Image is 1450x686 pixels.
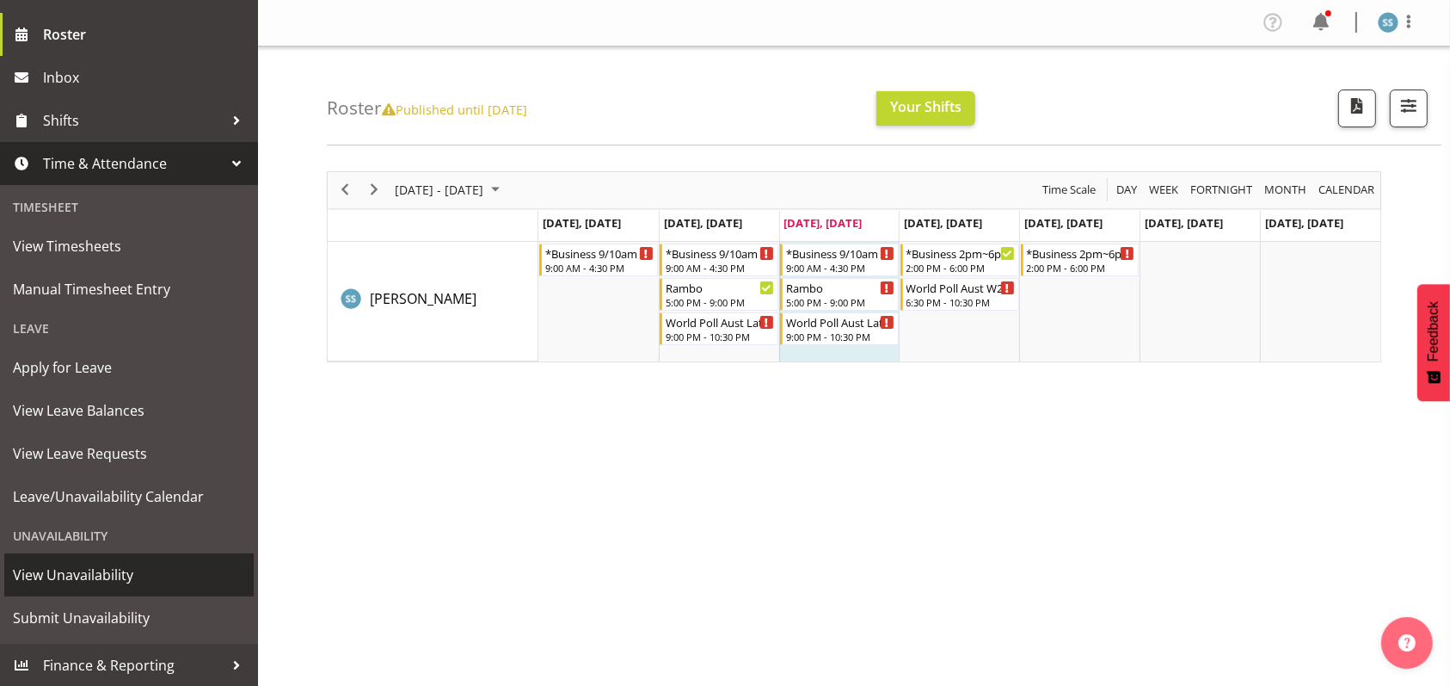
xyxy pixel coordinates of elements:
div: Shane Shaw-Williams"s event - World Poll Aust W2 6:30pm~10:30pm Begin From Thursday, October 9, 2... [900,278,1019,311]
span: View Unavailability [13,562,245,588]
span: Manual Timesheet Entry [13,276,245,302]
img: help-xxl-2.png [1398,634,1416,652]
span: [PERSON_NAME] [370,289,476,308]
a: Submit Unavailability [4,596,254,640]
img: shane-shaw-williams1936.jpg [1378,12,1398,33]
span: [DATE], [DATE] [904,215,982,231]
a: [PERSON_NAME] [370,288,476,309]
span: Leave/Unavailability Calendar [13,484,245,510]
div: 5:00 PM - 9:00 PM [786,295,894,309]
span: Day [1115,179,1139,201]
span: Shifts [43,108,224,133]
div: Timeline Week of October 8, 2025 [327,171,1381,362]
span: Month [1263,179,1308,201]
span: [DATE], [DATE] [543,215,621,231]
a: View Unavailability [4,553,254,596]
div: World Poll Aust W2 6:30pm~10:30pm [906,279,1015,296]
td: Shane Shaw-Williams resource [328,242,538,362]
div: Shane Shaw-Williams"s event - *Business 9/10am ~ 4:30pm Begin From Monday, October 6, 2025 at 9:0... [539,244,658,276]
div: *Business 2pm~6pm World Poll Aust [906,244,1015,262]
div: 5:00 PM - 9:00 PM [666,295,774,309]
span: Published until [DATE] [382,101,527,118]
button: Time Scale [1040,179,1099,201]
span: [DATE] - [DATE] [393,179,485,201]
div: 9:00 AM - 4:30 PM [786,261,894,275]
a: Apply for Leave [4,346,254,389]
div: previous period [330,172,359,208]
span: Time & Attendance [43,151,224,176]
button: Fortnight [1188,179,1256,201]
div: Unavailability [4,518,254,553]
div: 9:00 AM - 4:30 PM [666,261,774,275]
div: *Business 9/10am ~ 4:30pm [666,244,774,262]
div: *Business 9/10am ~ 4:30pm [786,244,894,262]
span: [DATE], [DATE] [1265,215,1343,231]
span: [DATE], [DATE] [784,215,863,231]
h4: Roster [327,98,527,118]
span: Time Scale [1041,179,1097,201]
div: Shane Shaw-Williams"s event - *Business 2pm~6pm World Poll Aust Begin From Thursday, October 9, 2... [900,244,1019,276]
span: View Leave Requests [13,441,245,467]
span: [DATE], [DATE] [1024,215,1103,231]
span: Roster [43,22,249,47]
div: Shane Shaw-Williams"s event - World Poll Aust Late 9p~10:30p Begin From Wednesday, October 8, 202... [780,312,899,345]
button: Feedback - Show survey [1417,284,1450,401]
div: 6:30 PM - 10:30 PM [906,295,1015,309]
span: Apply for Leave [13,355,245,380]
button: Timeline Month [1262,179,1310,201]
div: World Poll Aust Late 9p~10:30p [666,313,774,331]
div: *Business 2pm~6pm World Poll Aust [1027,244,1135,262]
button: Timeline Week [1146,179,1182,201]
a: View Timesheets [4,225,254,268]
button: Download a PDF of the roster according to the set date range. [1338,90,1376,127]
span: Your Shifts [890,97,962,116]
div: Rambo [786,279,894,296]
button: Previous [334,179,357,201]
span: Inbox [43,65,249,90]
button: October 2025 [392,179,507,201]
div: 9:00 PM - 10:30 PM [786,330,894,343]
span: Week [1147,179,1180,201]
span: Feedback [1426,301,1441,362]
button: Next [363,179,386,201]
button: Filter Shifts [1390,90,1428,127]
div: Timesheet [4,189,254,225]
button: Your Shifts [876,91,975,126]
div: 9:00 PM - 10:30 PM [666,330,774,343]
a: Leave/Unavailability Calendar [4,475,254,518]
div: October 06 - 12, 2025 [389,172,510,208]
a: Manual Timesheet Entry [4,268,254,311]
div: Rambo [666,279,774,296]
span: calendar [1317,179,1376,201]
table: Timeline Week of October 8, 2025 [538,242,1380,362]
span: Submit Unavailability [13,605,245,631]
div: next period [359,172,389,208]
div: World Poll Aust Late 9p~10:30p [786,313,894,331]
span: Finance & Reporting [43,652,224,678]
span: View Timesheets [13,233,245,259]
div: Shane Shaw-Williams"s event - World Poll Aust Late 9p~10:30p Begin From Tuesday, October 7, 2025 ... [660,312,778,345]
div: Shane Shaw-Williams"s event - *Business 9/10am ~ 4:30pm Begin From Wednesday, October 8, 2025 at ... [780,244,899,276]
div: *Business 9/10am ~ 4:30pm [545,244,654,262]
span: View Leave Balances [13,398,245,423]
div: Leave [4,311,254,346]
div: 2:00 PM - 6:00 PM [906,261,1015,275]
a: View Leave Balances [4,389,254,432]
div: Shane Shaw-Williams"s event - *Business 2pm~6pm World Poll Aust Begin From Friday, October 10, 20... [1021,244,1140,276]
div: Shane Shaw-Williams"s event - Rambo Begin From Wednesday, October 8, 2025 at 5:00:00 PM GMT+13:00... [780,278,899,311]
button: Month [1316,179,1378,201]
span: [DATE], [DATE] [1145,215,1223,231]
div: 2:00 PM - 6:00 PM [1027,261,1135,275]
span: [DATE], [DATE] [664,215,742,231]
a: View Leave Requests [4,432,254,475]
span: Fortnight [1189,179,1254,201]
div: Shane Shaw-Williams"s event - *Business 9/10am ~ 4:30pm Begin From Tuesday, October 7, 2025 at 9:... [660,244,778,276]
div: 9:00 AM - 4:30 PM [545,261,654,275]
div: Shane Shaw-Williams"s event - Rambo Begin From Tuesday, October 7, 2025 at 5:00:00 PM GMT+13:00 E... [660,278,778,311]
button: Timeline Day [1114,179,1140,201]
